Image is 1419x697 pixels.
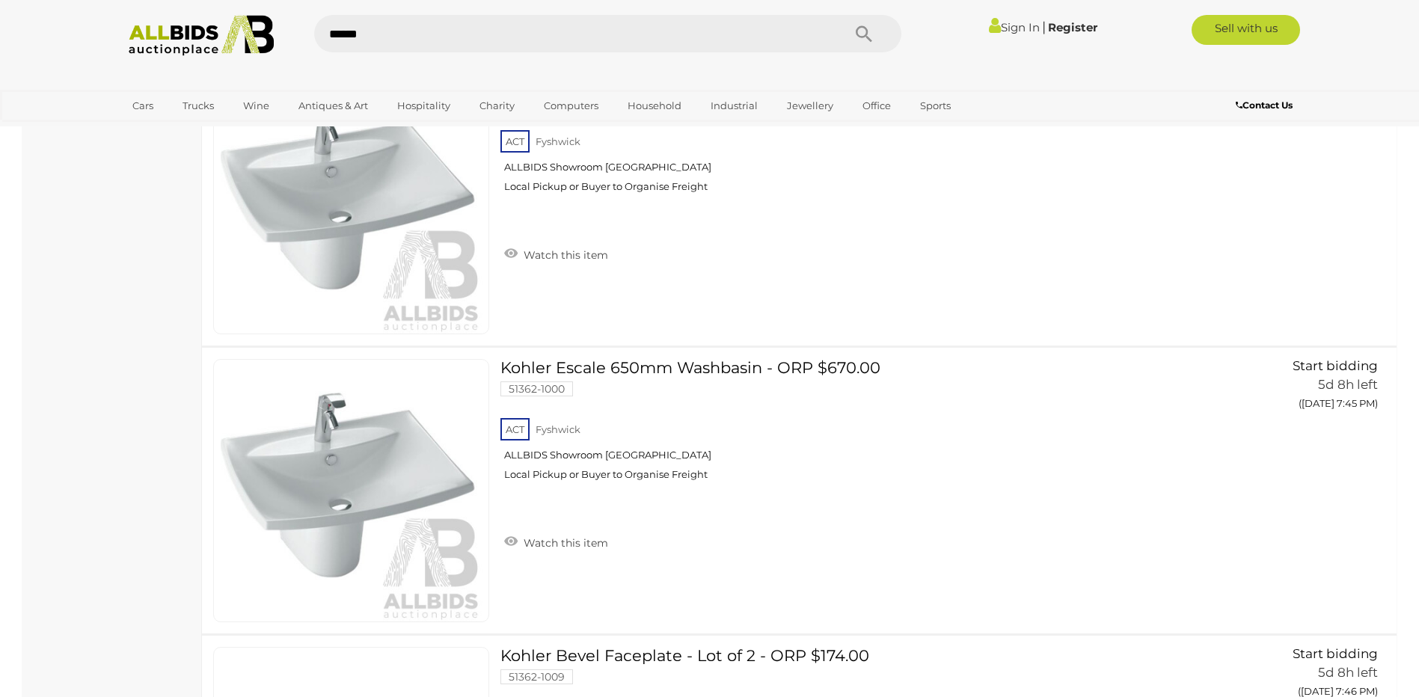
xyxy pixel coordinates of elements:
span: Start bidding [1293,646,1378,661]
a: Computers [534,93,608,118]
a: Contact Us [1236,97,1296,114]
a: Watch this item [500,242,612,265]
img: 51362-1000a.JPG [221,360,482,621]
a: Household [618,93,691,118]
a: Industrial [701,93,767,118]
a: Office [853,93,901,118]
a: Start bidding 5d 8h left ([DATE] 7:36 PM) [1209,71,1382,129]
span: Watch this item [520,536,608,550]
a: Charity [470,93,524,118]
img: 51362-1004a.JPG [221,72,482,334]
a: Antiques & Art [289,93,378,118]
button: Search [827,15,901,52]
a: [GEOGRAPHIC_DATA] [123,118,248,143]
a: Wine [233,93,279,118]
a: Cars [123,93,163,118]
a: Sports [910,93,960,118]
span: | [1042,19,1046,35]
a: Trucks [173,93,224,118]
a: Register [1048,20,1097,34]
a: Kohler Escale 650mm Washbasin - ORP $670.00 51362-1000 ACT Fyshwick ALLBIDS Showroom [GEOGRAPHIC_... [512,359,1186,492]
a: Sign In [989,20,1040,34]
span: Watch this item [520,248,608,262]
a: Kohler Escale 650mm Washbasin - ORP $670.00 51362-1004 ACT Fyshwick ALLBIDS Showroom [GEOGRAPHIC_... [512,71,1186,204]
a: Sell with us [1192,15,1300,45]
a: Watch this item [500,530,612,553]
a: Jewellery [777,93,843,118]
img: Allbids.com.au [120,15,283,56]
a: Start bidding 5d 8h left ([DATE] 7:45 PM) [1209,359,1382,417]
a: Hospitality [387,93,460,118]
b: Contact Us [1236,99,1293,111]
span: Start bidding [1293,358,1378,373]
